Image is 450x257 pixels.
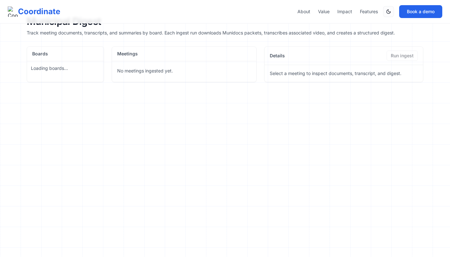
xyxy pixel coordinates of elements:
img: Coordinate [8,6,18,17]
div: Loading boards… [31,65,100,71]
h2: Details [270,52,285,59]
a: Impact [337,8,352,15]
h2: Boards [32,51,98,57]
p: Track meeting documents, transcripts, and summaries by board. Each ingest run downloads Munidocs ... [27,30,423,36]
a: Coordinate [8,6,60,17]
a: Features [360,8,378,15]
span: Coordinate [18,6,60,17]
button: Book a demo [399,5,442,18]
div: No meetings ingested yet. [115,64,254,78]
div: Select a meeting to inspect documents, transcript, and digest. [270,70,418,77]
button: Switch to dark mode [383,6,394,17]
a: About [297,8,310,15]
a: Value [318,8,330,15]
h2: Meetings [117,51,138,57]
